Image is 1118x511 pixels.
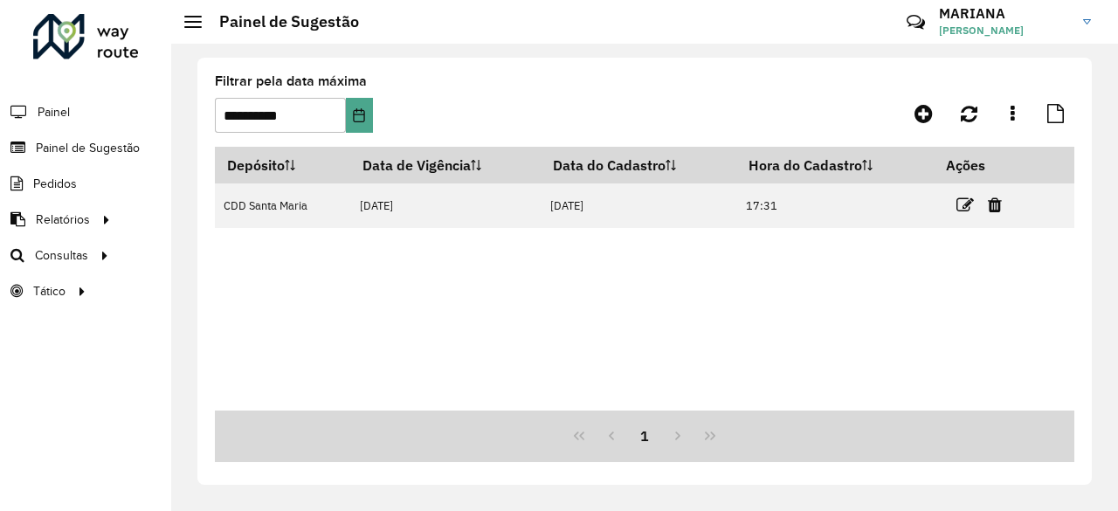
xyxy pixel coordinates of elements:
[36,211,90,229] span: Relatórios
[346,98,373,133] button: Choose Date
[350,147,541,183] th: Data de Vigência
[350,183,541,228] td: [DATE]
[934,147,1039,183] th: Ações
[202,12,359,31] h2: Painel de Sugestão
[38,103,70,121] span: Painel
[33,282,66,300] span: Tático
[541,147,736,183] th: Data do Cadastro
[939,5,1070,22] h3: MARIANA
[33,175,77,193] span: Pedidos
[215,147,350,183] th: Depósito
[956,193,974,217] a: Editar
[541,183,736,228] td: [DATE]
[897,3,935,41] a: Contato Rápido
[988,193,1002,217] a: Excluir
[215,183,350,228] td: CDD Santa Maria
[215,71,367,92] label: Filtrar pela data máxima
[36,139,140,157] span: Painel de Sugestão
[939,23,1070,38] span: [PERSON_NAME]
[628,419,661,452] button: 1
[737,147,935,183] th: Hora do Cadastro
[35,246,88,265] span: Consultas
[737,183,935,228] td: 17:31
